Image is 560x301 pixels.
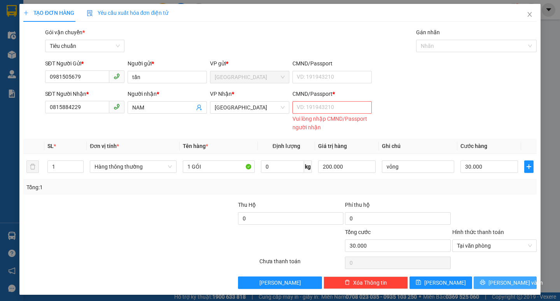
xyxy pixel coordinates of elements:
span: phone [114,104,120,110]
div: SĐT Người Gửi [45,59,124,68]
button: [PERSON_NAME] [238,276,322,289]
label: Hình thức thanh toán [452,229,504,235]
img: icon [87,10,93,16]
span: Gửi: [7,7,19,15]
span: plus [525,164,533,170]
span: Đà Nẵng [215,71,285,83]
button: plus [524,160,533,173]
div: [GEOGRAPHIC_DATA] [7,7,86,24]
span: [PERSON_NAME] [424,278,466,287]
button: save[PERSON_NAME] [409,276,472,289]
div: 0 [91,46,145,55]
div: 0989496870 [91,35,145,46]
span: VP Nhận [210,91,232,97]
span: kg [304,160,312,173]
div: THANH [91,25,145,35]
label: Gán nhãn [416,29,440,35]
span: [PERSON_NAME] và In [488,278,543,287]
button: printer[PERSON_NAME] và In [474,276,536,289]
input: Ghi Chú [382,160,454,173]
span: Tổng cước [345,229,371,235]
button: deleteXóa Thông tin [324,276,408,289]
div: SĐT Người Nhận [45,90,124,98]
span: [PERSON_NAME] [259,278,301,287]
span: Định lượng [273,143,300,149]
div: Tuy Hòa ( Dọc Đường ) [91,7,145,25]
span: Tuy Hòa [215,102,285,113]
div: 0354525670 [7,33,86,44]
span: Gói vận chuyển [45,29,85,35]
div: Tổng: 1 [26,183,217,192]
input: VD: Bàn, Ghế [183,160,255,173]
div: THẮM [7,24,86,33]
div: Chưa thanh toán [259,257,345,271]
span: phone [114,73,120,79]
span: Yêu cầu xuất hóa đơn điện tử [87,10,169,16]
button: Close [519,4,541,26]
div: VP gửi [210,59,289,68]
span: save [416,280,421,286]
span: Thu Hộ [238,202,256,208]
span: Tên hàng [183,143,208,149]
span: SL [47,143,54,149]
span: Cước hàng [460,143,487,149]
span: printer [480,280,485,286]
span: plus [23,10,29,16]
span: Giá trị hàng [318,143,347,149]
span: Xóa Thông tin [353,278,387,287]
div: Vui lòng nhập CMND/Passport người nhận [292,114,372,132]
div: Người gửi [128,59,207,68]
span: Hàng thông thường [94,161,171,173]
div: Người nhận [128,90,207,98]
div: Phí thu hộ [345,201,451,212]
span: TẠO ĐƠN HÀNG [23,10,74,16]
span: Tiêu chuẩn [50,40,120,52]
input: 0 [318,160,376,173]
div: CMND/Passport [292,90,372,98]
span: user-add [196,104,202,111]
div: CMND/Passport [292,59,372,68]
span: Tại văn phòng [457,240,532,252]
th: Ghi chú [379,139,457,154]
span: Nhận: [91,7,110,16]
span: Đơn vị tính [90,143,119,149]
span: close [527,11,533,18]
span: delete [345,280,350,286]
button: delete [26,160,39,173]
